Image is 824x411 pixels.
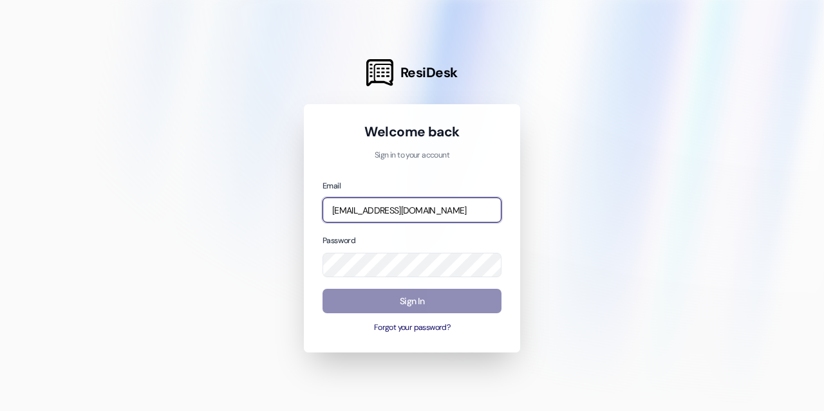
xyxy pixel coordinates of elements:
[400,64,458,82] span: ResiDesk
[323,289,501,314] button: Sign In
[323,123,501,141] h1: Welcome back
[323,197,501,223] input: name@example.com
[366,59,393,86] img: ResiDesk Logo
[323,150,501,161] p: Sign in to your account
[323,181,341,191] label: Email
[323,235,355,246] label: Password
[323,322,501,334] button: Forgot your password?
